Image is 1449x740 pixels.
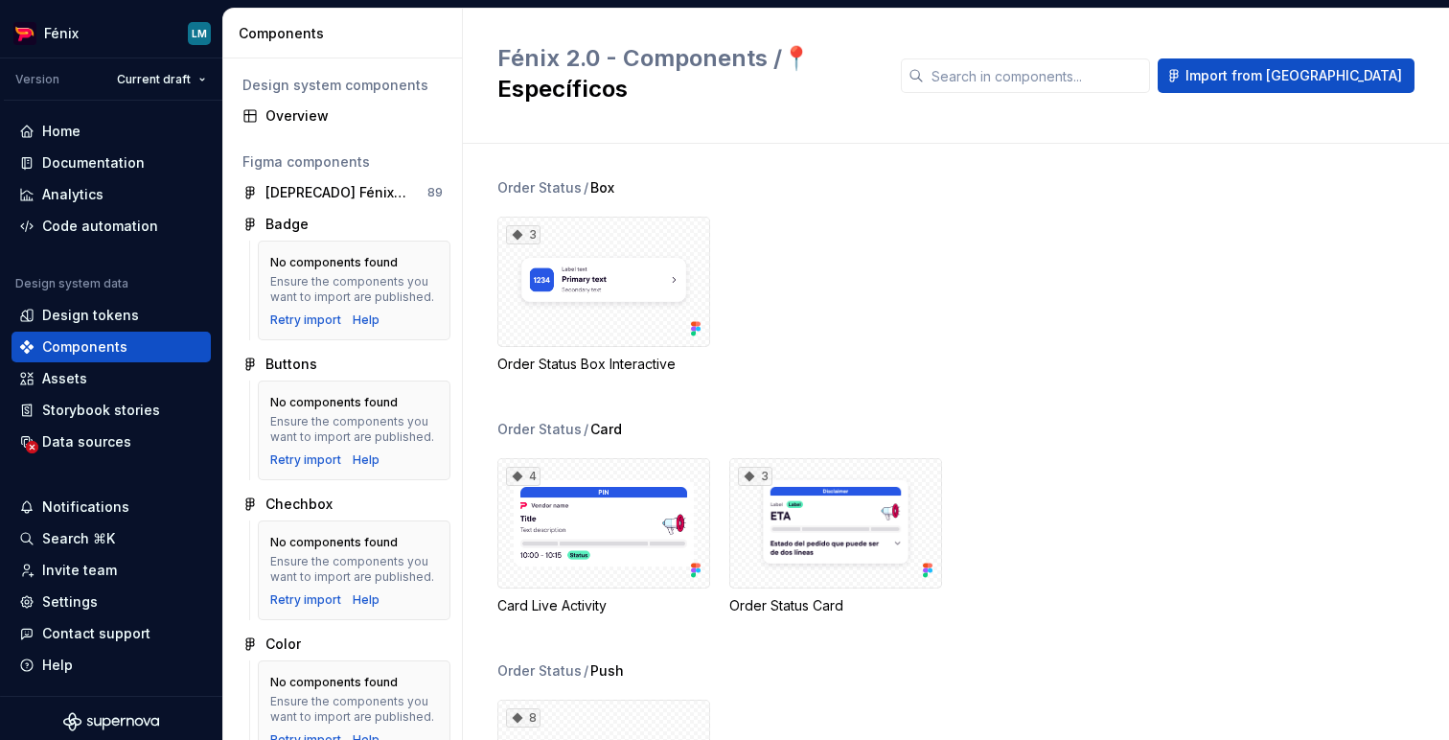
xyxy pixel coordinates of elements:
[270,255,398,270] div: No components found
[590,420,622,439] span: Card
[44,24,79,43] div: Fénix
[11,492,211,522] button: Notifications
[270,395,398,410] div: No components found
[497,458,710,615] div: 4Card Live Activity
[42,561,117,580] div: Invite team
[353,312,379,328] a: Help
[235,349,450,380] a: Buttons
[108,66,215,93] button: Current draft
[270,554,438,585] div: Ensure the components you want to import are published.
[11,587,211,617] a: Settings
[117,72,191,87] span: Current draft
[242,76,443,95] div: Design system components
[497,355,710,374] div: Order Status Box Interactive
[11,618,211,649] button: Contact support
[729,596,942,615] div: Order Status Card
[270,274,438,305] div: Ensure the components you want to import are published.
[270,675,398,690] div: No components found
[15,72,59,87] div: Version
[270,452,341,468] button: Retry import
[353,452,379,468] a: Help
[584,178,588,197] span: /
[506,467,540,486] div: 4
[11,523,211,554] button: Search ⌘K
[11,148,211,178] a: Documentation
[42,306,139,325] div: Design tokens
[427,185,443,200] div: 89
[924,58,1150,93] input: Search in components...
[590,661,624,681] span: Push
[192,26,207,41] div: LM
[42,185,103,204] div: Analytics
[235,101,450,131] a: Overview
[738,467,772,486] div: 3
[497,44,782,72] span: Fénix 2.0 - Components /
[235,209,450,240] a: Badge
[11,363,211,394] a: Assets
[497,596,710,615] div: Card Live Activity
[15,276,128,291] div: Design system data
[42,592,98,612] div: Settings
[497,178,582,197] div: Order Status
[235,177,450,208] a: [DEPRECADO] Fénix - Base Components89
[11,650,211,681] button: Help
[497,420,582,439] div: Order Status
[63,712,159,731] svg: Supernova Logo
[235,489,450,520] a: Chechbox
[11,427,211,457] a: Data sources
[11,332,211,362] a: Components
[13,22,36,45] img: c22002f0-c20a-4db5-8808-0be8483c155a.png
[265,635,301,654] div: Color
[265,355,317,374] div: Buttons
[11,555,211,586] a: Invite team
[590,178,614,197] span: Box
[11,395,211,426] a: Storybook stories
[239,24,454,43] div: Components
[353,592,379,608] a: Help
[270,312,341,328] button: Retry import
[497,661,582,681] div: Order Status
[506,225,540,244] div: 3
[42,122,80,141] div: Home
[1158,58,1414,93] button: Import from [GEOGRAPHIC_DATA]
[42,497,129,517] div: Notifications
[42,401,160,420] div: Storybook stories
[11,300,211,331] a: Design tokens
[235,629,450,659] a: Color
[42,217,158,236] div: Code automation
[42,432,131,451] div: Data sources
[270,694,438,725] div: Ensure the components you want to import are published.
[42,337,127,357] div: Components
[265,215,309,234] div: Badge
[42,624,150,643] div: Contact support
[4,12,218,54] button: FénixLM
[270,592,341,608] button: Retry import
[270,414,438,445] div: Ensure the components you want to import are published.
[11,211,211,242] a: Code automation
[497,217,710,374] div: 3Order Status Box Interactive
[42,656,73,675] div: Help
[584,420,588,439] span: /
[729,458,942,615] div: 3Order Status Card
[270,535,398,550] div: No components found
[242,152,443,172] div: Figma components
[497,43,878,104] h2: 📍 Específicos
[42,369,87,388] div: Assets
[42,529,115,548] div: Search ⌘K
[265,183,408,202] div: [DEPRECADO] Fénix - Base Components
[1185,66,1402,85] span: Import from [GEOGRAPHIC_DATA]
[42,153,145,173] div: Documentation
[265,106,443,126] div: Overview
[11,116,211,147] a: Home
[584,661,588,681] span: /
[11,179,211,210] a: Analytics
[506,708,540,728] div: 8
[265,495,333,514] div: Chechbox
